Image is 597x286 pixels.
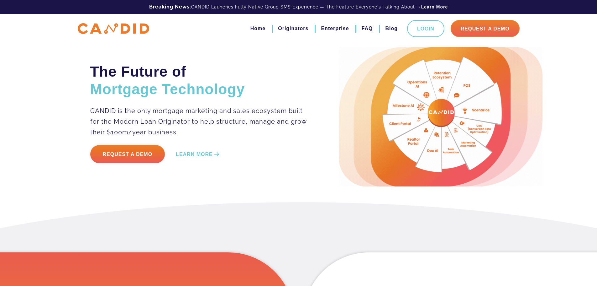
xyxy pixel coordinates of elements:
span: Mortgage Technology [90,81,245,97]
a: FAQ [362,23,373,34]
a: Blog [385,23,398,34]
a: Request A Demo [451,20,520,37]
b: Breaking News: [149,4,191,10]
img: CANDID APP [78,23,149,34]
a: Request a Demo [90,145,165,163]
a: Home [250,23,265,34]
h2: The Future of [90,63,307,98]
a: Login [407,20,444,37]
a: Enterprise [321,23,349,34]
a: Learn More [421,4,448,10]
a: Originators [278,23,308,34]
a: LEARN MORE [176,151,221,158]
img: Candid Hero Image [339,47,542,186]
p: CANDID is the only mortgage marketing and sales ecosystem built for the Modern Loan Originator to... [90,105,307,138]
